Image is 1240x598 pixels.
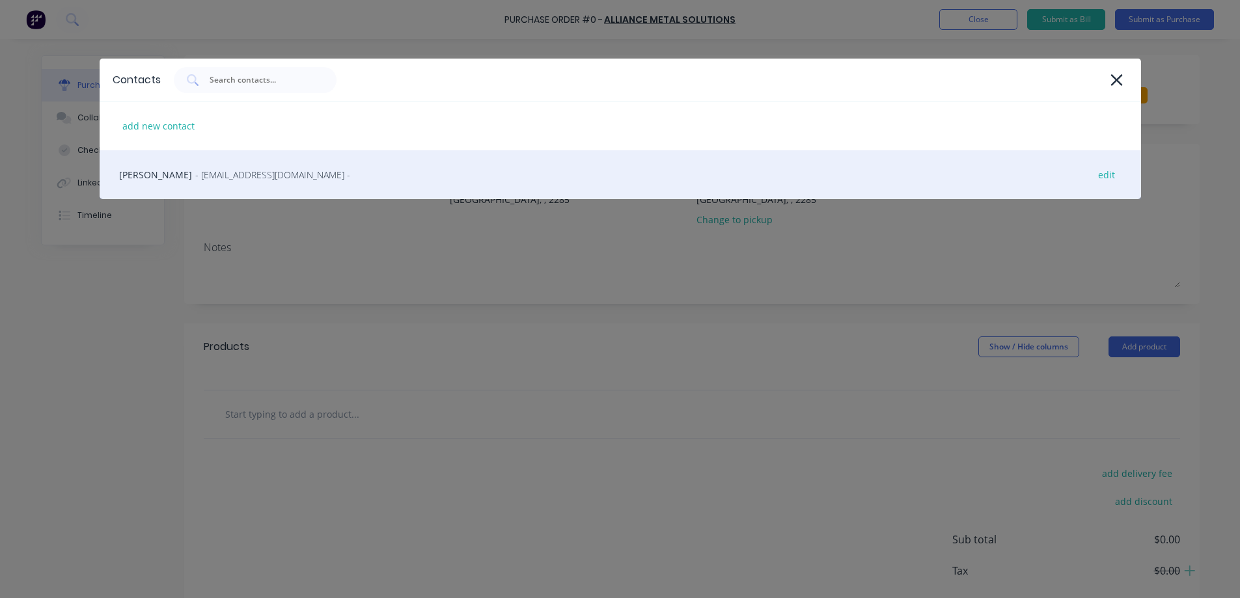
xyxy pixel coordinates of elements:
div: [PERSON_NAME] [100,150,1141,199]
input: Search contacts... [208,74,316,87]
div: add new contact [116,116,201,136]
div: Contacts [113,72,161,88]
span: - [EMAIL_ADDRESS][DOMAIN_NAME] - [195,168,350,182]
div: edit [1092,165,1122,185]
